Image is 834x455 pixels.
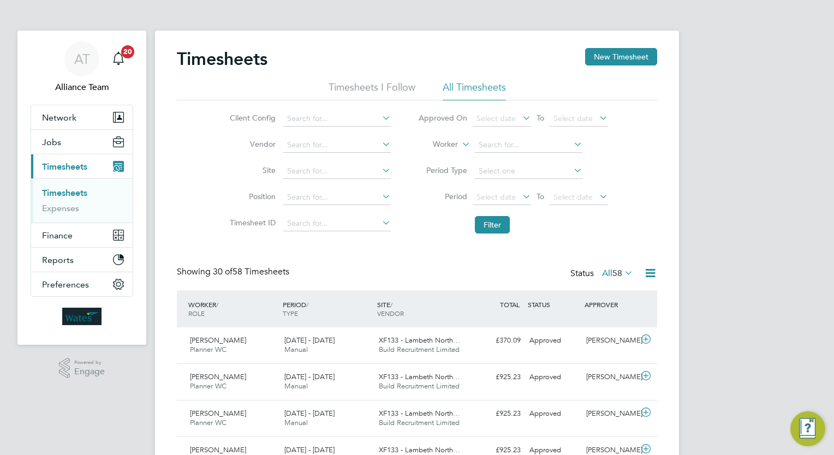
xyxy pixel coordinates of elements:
span: Build Recruitment Limited [379,381,460,391]
input: Search for... [475,137,582,153]
label: Approved On [418,113,467,123]
input: Search for... [283,190,391,205]
li: Timesheets I Follow [329,81,415,100]
span: Alliance Team [31,81,133,94]
input: Search for... [283,137,391,153]
div: Status [570,266,635,282]
label: All [602,268,633,279]
span: AT [74,52,90,66]
label: Worker [409,139,458,150]
input: Select one [475,164,582,179]
span: / [216,300,218,309]
span: TYPE [283,309,298,318]
span: To [533,111,547,125]
span: To [533,189,547,203]
div: SITE [374,295,469,323]
span: [DATE] - [DATE] [284,445,335,454]
img: wates-logo-retina.png [62,308,102,325]
div: Timesheets [31,178,133,223]
span: Manual [284,345,308,354]
span: Jobs [42,137,61,147]
span: 20 [121,45,134,58]
button: Timesheets [31,154,133,178]
div: £925.23 [468,405,525,423]
span: Select date [553,192,593,202]
div: WORKER [186,295,280,323]
span: Planner WC [190,345,227,354]
label: Site [227,165,276,175]
div: £925.23 [468,368,525,386]
a: Go to home page [31,308,133,325]
input: Search for... [283,111,391,127]
nav: Main navigation [17,31,146,345]
span: Build Recruitment Limited [379,345,460,354]
div: Approved [525,405,582,423]
span: Network [42,112,76,123]
button: Filter [475,216,510,234]
span: [PERSON_NAME] [190,336,246,345]
span: TOTAL [500,300,520,309]
label: Client Config [227,113,276,123]
span: [PERSON_NAME] [190,409,246,418]
div: [PERSON_NAME] [582,332,639,350]
input: Search for... [283,216,391,231]
span: XF133 - Lambeth North… [379,445,460,454]
span: Powered by [74,358,105,367]
button: Network [31,105,133,129]
input: Search for... [283,164,391,179]
span: Reports [42,255,74,265]
div: PERIOD [280,295,374,323]
label: Period Type [418,165,467,175]
span: Planner WC [190,381,227,391]
span: Timesheets [42,161,87,172]
span: [PERSON_NAME] [190,445,246,454]
span: ROLE [188,309,205,318]
span: / [306,300,308,309]
span: Select date [553,113,593,123]
span: Planner WC [190,418,227,427]
span: Select date [476,192,516,202]
a: Timesheets [42,188,87,198]
span: / [390,300,392,309]
span: Select date [476,113,516,123]
div: STATUS [525,295,582,314]
span: VENDOR [377,309,404,318]
span: XF133 - Lambeth North… [379,336,460,345]
span: 58 Timesheets [213,266,289,277]
span: 58 [612,268,622,279]
div: APPROVER [582,295,639,314]
span: Build Recruitment Limited [379,418,460,427]
button: Jobs [31,130,133,154]
div: Approved [525,368,582,386]
div: [PERSON_NAME] [582,368,639,386]
span: [DATE] - [DATE] [284,336,335,345]
button: Engage Resource Center [790,411,825,446]
label: Period [418,191,467,201]
div: [PERSON_NAME] [582,405,639,423]
button: New Timesheet [585,48,657,65]
label: Vendor [227,139,276,149]
div: £370.09 [468,332,525,350]
span: XF133 - Lambeth North… [379,372,460,381]
label: Timesheet ID [227,218,276,228]
button: Reports [31,248,133,272]
span: Preferences [42,279,89,290]
a: 20 [108,41,129,76]
span: Engage [74,367,105,376]
a: Expenses [42,203,79,213]
div: Showing [177,266,291,278]
button: Preferences [31,272,133,296]
span: [DATE] - [DATE] [284,372,335,381]
span: Manual [284,381,308,391]
h2: Timesheets [177,48,267,70]
span: Finance [42,230,73,241]
span: [DATE] - [DATE] [284,409,335,418]
label: Position [227,191,276,201]
div: Approved [525,332,582,350]
span: XF133 - Lambeth North… [379,409,460,418]
span: 30 of [213,266,233,277]
li: All Timesheets [443,81,506,100]
span: Manual [284,418,308,427]
a: Powered byEngage [59,358,105,379]
button: Finance [31,223,133,247]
